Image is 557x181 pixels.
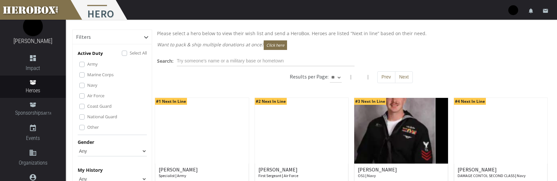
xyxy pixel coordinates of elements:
span: #3 Next In Line [354,98,386,105]
label: Marine Corps [87,71,114,78]
button: Next [395,71,413,83]
img: image [23,16,43,36]
small: OS1 | Navy [358,173,376,178]
h6: Filters [76,34,91,40]
small: BETA [43,111,51,116]
h6: [PERSON_NAME] [358,167,444,178]
label: National Guard [87,113,117,120]
span: #4 Next In Line [454,98,486,105]
label: Gender [78,138,94,146]
small: First Sergeant | Air Force [258,173,298,178]
h6: [PERSON_NAME] [159,167,245,178]
label: Army [87,60,98,68]
input: Try someone's name or a military base or hometown [177,56,355,66]
label: Air Force [87,92,104,99]
i: notifications [528,8,534,14]
label: My History [78,166,103,174]
img: user-image [508,5,518,15]
label: Coast Guard [87,102,112,110]
span: | [350,74,352,80]
p: Please select a hero below to view their wish list and send a HeroBox. Heroes are listed “Next in... [157,30,545,37]
h6: [PERSON_NAME] [258,167,345,178]
i: email [543,8,548,14]
label: Other [87,124,99,131]
button: Prev [377,71,395,83]
p: Active Duty [78,50,103,57]
span: | [367,74,369,80]
span: #1 Next In Line [155,98,187,105]
label: Navy [87,81,97,89]
button: Click here [264,40,287,50]
h6: Results per Page: [290,73,329,80]
small: Specialist | Army [159,173,186,178]
a: [PERSON_NAME] [13,37,52,44]
p: Want to pack & ship multiple donations at once? [157,40,545,50]
label: Search: [157,57,173,65]
label: Select All [130,49,147,57]
span: #2 Next In Line [255,98,287,105]
small: DAMAGE CONTOL SECOND CLASS | Navy [458,173,526,178]
h6: [PERSON_NAME] [458,167,544,178]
